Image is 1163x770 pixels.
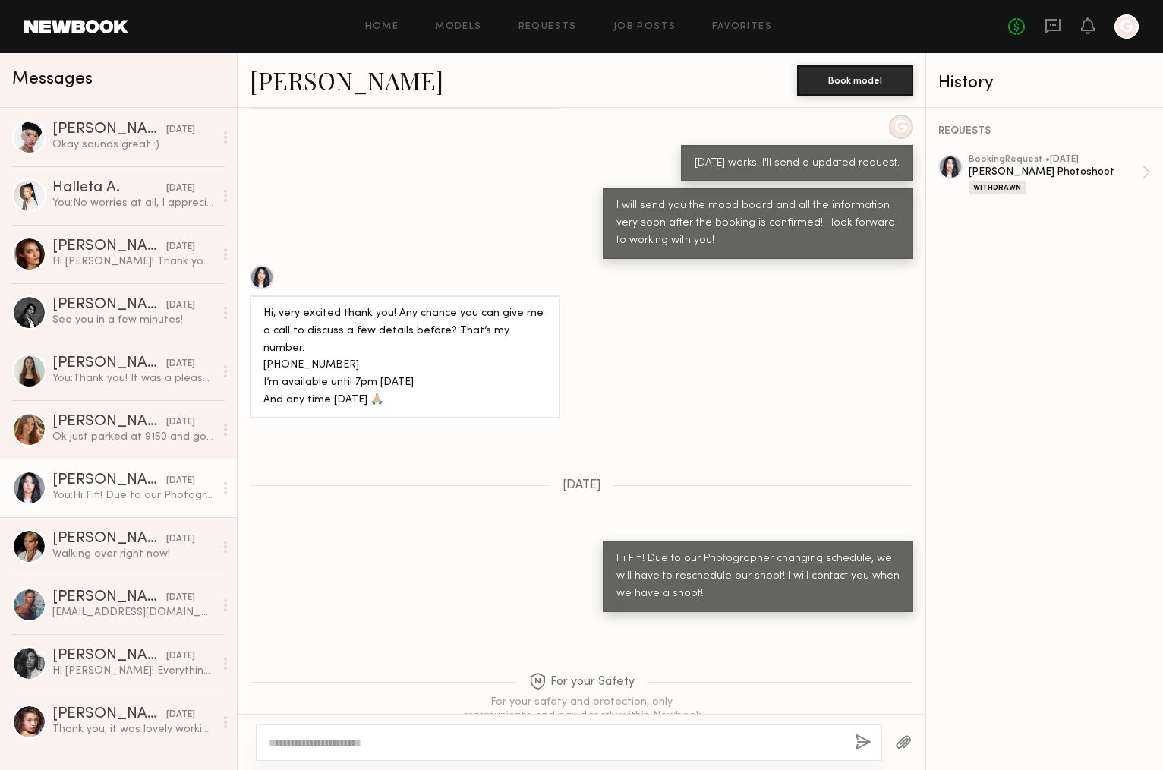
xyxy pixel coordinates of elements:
[797,65,913,96] button: Book model
[166,298,195,313] div: [DATE]
[938,126,1151,137] div: REQUESTS
[166,474,195,488] div: [DATE]
[166,591,195,605] div: [DATE]
[52,532,166,547] div: [PERSON_NAME]
[712,22,772,32] a: Favorites
[52,590,166,605] div: [PERSON_NAME]
[529,673,635,692] span: For your Safety
[52,473,166,488] div: [PERSON_NAME]
[969,181,1026,194] div: Withdrawn
[52,707,166,722] div: [PERSON_NAME]
[52,430,214,444] div: Ok just parked at 9150 and going to walk over
[166,649,195,664] div: [DATE]
[460,696,703,723] div: For your safety and protection, only communicate and pay directly within Newbook
[12,71,93,88] span: Messages
[166,240,195,254] div: [DATE]
[969,155,1151,194] a: bookingRequest •[DATE][PERSON_NAME] PhotoshootWithdrawn
[52,122,166,137] div: [PERSON_NAME]
[52,547,214,561] div: Walking over right now!
[52,664,214,678] div: Hi [PERSON_NAME]! Everything looks good 😊 I don’t think I have a plain long sleeve white shirt th...
[563,479,601,492] span: [DATE]
[52,254,214,269] div: Hi [PERSON_NAME]! Thank you so much for letting me know and I hope to work with you in the future 🤍
[613,22,676,32] a: Job Posts
[52,722,214,737] div: Thank you, it was lovely working together and have a great day!
[166,181,195,196] div: [DATE]
[52,371,214,386] div: You: Thank you! It was a pleasure working with you as well.
[969,155,1142,165] div: booking Request • [DATE]
[1114,14,1139,39] a: G
[616,197,900,250] div: I will send you the mood board and all the information very soon after the booking is confirmed! ...
[938,74,1151,92] div: History
[263,305,547,410] div: Hi, very excited thank you! Any chance you can give me a call to discuss a few details before? Th...
[797,73,913,86] a: Book model
[52,137,214,152] div: Okay sounds great :)
[365,22,399,32] a: Home
[250,64,443,96] a: [PERSON_NAME]
[616,551,900,603] div: Hi Fifi! Due to our Photographer changing schedule, we will have to reschedule our shoot! I will ...
[969,165,1142,179] div: [PERSON_NAME] Photoshoot
[518,22,577,32] a: Requests
[52,415,166,430] div: [PERSON_NAME]
[166,708,195,722] div: [DATE]
[52,313,214,327] div: See you in a few minutes!
[52,649,166,664] div: [PERSON_NAME]
[166,123,195,137] div: [DATE]
[166,415,195,430] div: [DATE]
[52,488,214,503] div: You: Hi Fifi! Due to our Photographer changing schedule, we will have to reschedule our shoot! I ...
[166,532,195,547] div: [DATE]
[52,605,214,620] div: [EMAIL_ADDRESS][DOMAIN_NAME]
[166,357,195,371] div: [DATE]
[52,298,166,313] div: [PERSON_NAME]
[52,356,166,371] div: [PERSON_NAME]
[695,155,900,172] div: [DATE] works! I'll send a updated request.
[52,181,166,196] div: Halleta A.
[435,22,481,32] a: Models
[52,239,166,254] div: [PERSON_NAME]
[52,196,214,210] div: You: No worries at all, I appreciate you letting me know. Take care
